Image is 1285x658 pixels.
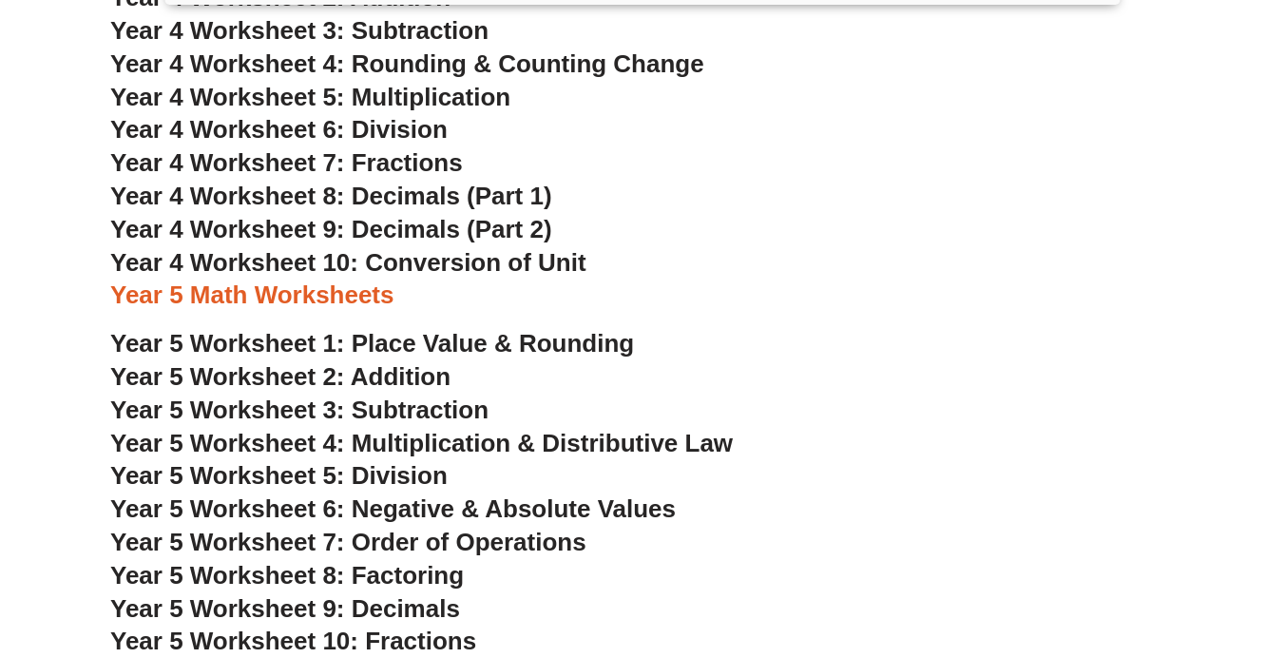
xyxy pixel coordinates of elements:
a: Year 4 Worksheet 6: Division [110,115,448,144]
a: Year 5 Worksheet 8: Factoring [110,561,464,590]
iframe: Chat Widget [1190,567,1285,658]
a: Year 5 Worksheet 1: Place Value & Rounding [110,329,634,358]
a: Year 5 Worksheet 3: Subtraction [110,396,489,424]
a: Year 4 Worksheet 9: Decimals (Part 2) [110,215,552,243]
a: Year 5 Worksheet 7: Order of Operations [110,528,586,556]
h3: Year 5 Math Worksheets [110,280,1175,312]
a: Year 5 Worksheet 6: Negative & Absolute Values [110,494,676,523]
a: Year 5 Worksheet 2: Addition [110,362,451,391]
a: Year 5 Worksheet 5: Division [110,461,448,490]
a: Year 5 Worksheet 10: Fractions [110,627,476,655]
a: Year 4 Worksheet 7: Fractions [110,148,463,177]
a: Year 4 Worksheet 3: Subtraction [110,16,489,45]
a: Year 4 Worksheet 10: Conversion of Unit [110,248,586,277]
a: Year 5 Worksheet 4: Multiplication & Distributive Law [110,429,733,457]
a: Year 5 Worksheet 9: Decimals [110,594,460,623]
a: Year 4 Worksheet 5: Multiplication [110,83,510,111]
a: Year 4 Worksheet 8: Decimals (Part 1) [110,182,552,210]
a: Year 4 Worksheet 4: Rounding & Counting Change [110,49,704,78]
